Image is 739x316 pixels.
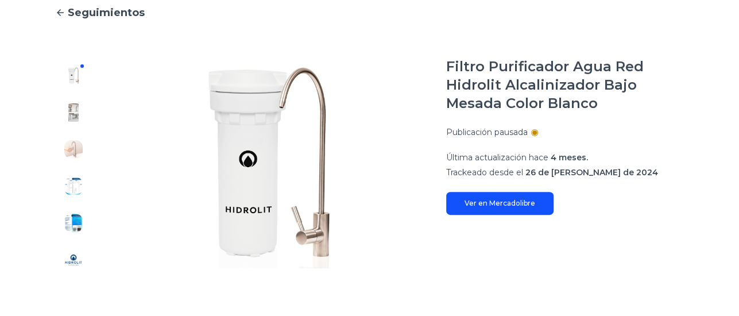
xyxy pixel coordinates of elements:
[64,177,83,195] img: Filtro Purificador Agua Red Hidrolit Alcalinizador Bajo Mesada Color Blanco
[446,152,548,163] font: Última actualización hace
[64,140,83,159] img: Filtro Purificador Agua Red Hidrolit Alcalinizador Bajo Mesada Color Blanco
[64,251,83,269] img: Filtro Purificador Agua Red Hidrolit Alcalinizador Bajo Mesada Color Blanco
[525,167,658,178] font: 26 de [PERSON_NAME] de 2024
[446,167,523,178] font: Trackeado desde el
[446,192,554,215] a: Ver en Mercadolibre
[64,214,83,232] img: Filtro Purificador Agua Red Hidrolit Alcalinizador Bajo Mesada Color Blanco
[115,57,423,278] img: Filtro Purificador Agua Red Hidrolit Alcalinizador Bajo Mesada Color Blanco
[446,127,528,137] font: Publicación pausada
[465,199,535,207] font: Ver en Mercadolibre
[64,67,83,85] img: Filtro Purificador Agua Red Hidrolit Alcalinizador Bajo Mesada Color Blanco
[446,58,644,111] font: Filtro Purificador Agua Red Hidrolit Alcalinizador Bajo Mesada Color Blanco
[551,152,588,163] font: 4 meses.
[68,6,145,19] font: Seguimientos
[64,103,83,122] img: Filtro Purificador Agua Red Hidrolit Alcalinizador Bajo Mesada Color Blanco
[55,5,684,21] a: Seguimientos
